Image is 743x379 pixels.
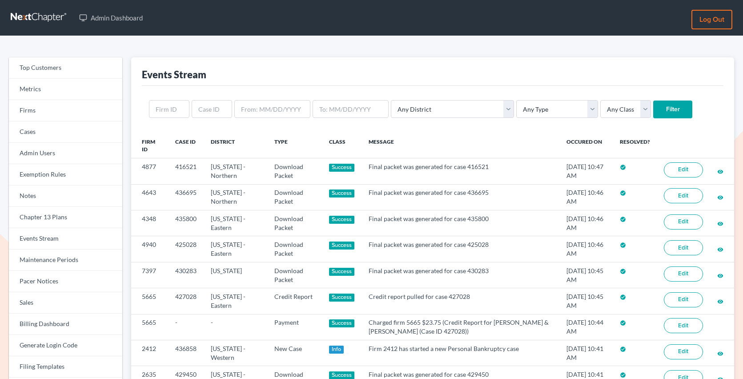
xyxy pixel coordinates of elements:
a: Edit [664,214,703,230]
i: visibility [717,221,723,227]
td: [US_STATE] - Eastern [204,288,267,314]
th: Occured On [559,133,613,158]
td: 4348 [131,210,168,236]
td: 436695 [168,184,204,210]
i: check_circle [620,268,626,274]
th: Firm ID [131,133,168,158]
a: Edit [664,344,703,359]
th: Message [361,133,559,158]
td: 436858 [168,340,204,366]
i: check_circle [620,242,626,248]
td: [US_STATE] - Eastern [204,236,267,262]
td: - [168,314,204,340]
a: Metrics [9,79,122,100]
div: Events Stream [142,68,206,81]
td: Final packet was generated for case 425028 [361,236,559,262]
i: visibility [717,351,723,357]
td: 416521 [168,158,204,184]
th: District [204,133,267,158]
a: Cases [9,121,122,143]
a: Edit [664,292,703,307]
td: [DATE] 10:46 AM [559,210,613,236]
a: Top Customers [9,57,122,79]
a: Firms [9,100,122,121]
a: Edit [664,162,703,177]
td: Download Packet [267,262,322,288]
th: Type [267,133,322,158]
i: visibility [717,246,723,253]
a: Edit [664,266,703,282]
td: 425028 [168,236,204,262]
i: check_circle [620,320,626,326]
div: Success [329,268,355,276]
a: Billing Dashboard [9,314,122,335]
a: Generate Login Code [9,335,122,356]
a: Edit [664,188,703,203]
a: visibility [717,271,723,279]
td: Final packet was generated for case 436695 [361,184,559,210]
a: Edit [664,240,703,255]
td: New Case [267,340,322,366]
i: check_circle [620,346,626,352]
a: Exemption Rules [9,164,122,185]
td: - [204,314,267,340]
a: visibility [717,297,723,305]
td: 4643 [131,184,168,210]
td: [US_STATE] [204,262,267,288]
a: Pacer Notices [9,271,122,292]
td: [US_STATE] - Northern [204,158,267,184]
a: visibility [717,245,723,253]
a: Filing Templates [9,356,122,378]
td: Charged firm 5665 $23.75 (Credit Report for [PERSON_NAME] & [PERSON_NAME] (Case ID 427028)) [361,314,559,340]
a: Notes [9,185,122,207]
td: [US_STATE] - Western [204,340,267,366]
input: To: MM/DD/YYYY [313,100,389,118]
div: Success [329,216,355,224]
td: [US_STATE] - Northern [204,184,267,210]
td: Download Packet [267,236,322,262]
input: Firm ID [149,100,189,118]
td: [DATE] 10:47 AM [559,158,613,184]
a: Log out [691,10,732,29]
td: [US_STATE] - Eastern [204,210,267,236]
td: [DATE] 10:45 AM [559,262,613,288]
td: Payment [267,314,322,340]
i: visibility [717,194,723,201]
div: Info [329,346,344,354]
a: Edit [664,318,703,333]
a: Sales [9,292,122,314]
a: visibility [717,349,723,357]
td: 7397 [131,262,168,288]
td: Download Packet [267,158,322,184]
td: Download Packet [267,184,322,210]
a: Chapter 13 Plans [9,207,122,228]
a: visibility [717,193,723,201]
td: Final packet was generated for case 435800 [361,210,559,236]
i: visibility [717,298,723,305]
a: visibility [717,167,723,175]
a: Events Stream [9,228,122,250]
div: Success [329,294,355,302]
td: [DATE] 10:45 AM [559,288,613,314]
div: Success [329,319,355,327]
th: Class [322,133,362,158]
i: visibility [717,169,723,175]
td: [DATE] 10:46 AM [559,236,613,262]
a: Admin Users [9,143,122,164]
th: Resolved? [613,133,657,158]
div: Success [329,164,355,172]
a: Admin Dashboard [75,10,147,26]
td: Credit Report [267,288,322,314]
td: 435800 [168,210,204,236]
td: Final packet was generated for case 430283 [361,262,559,288]
td: Credit report pulled for case 427028 [361,288,559,314]
a: visibility [717,219,723,227]
td: Download Packet [267,210,322,236]
td: Firm 2412 has started a new Personal Bankruptcy case [361,340,559,366]
td: 5665 [131,314,168,340]
td: 427028 [168,288,204,314]
i: check_circle [620,216,626,222]
input: Case ID [192,100,232,118]
td: Final packet was generated for case 416521 [361,158,559,184]
input: Filter [653,101,692,118]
